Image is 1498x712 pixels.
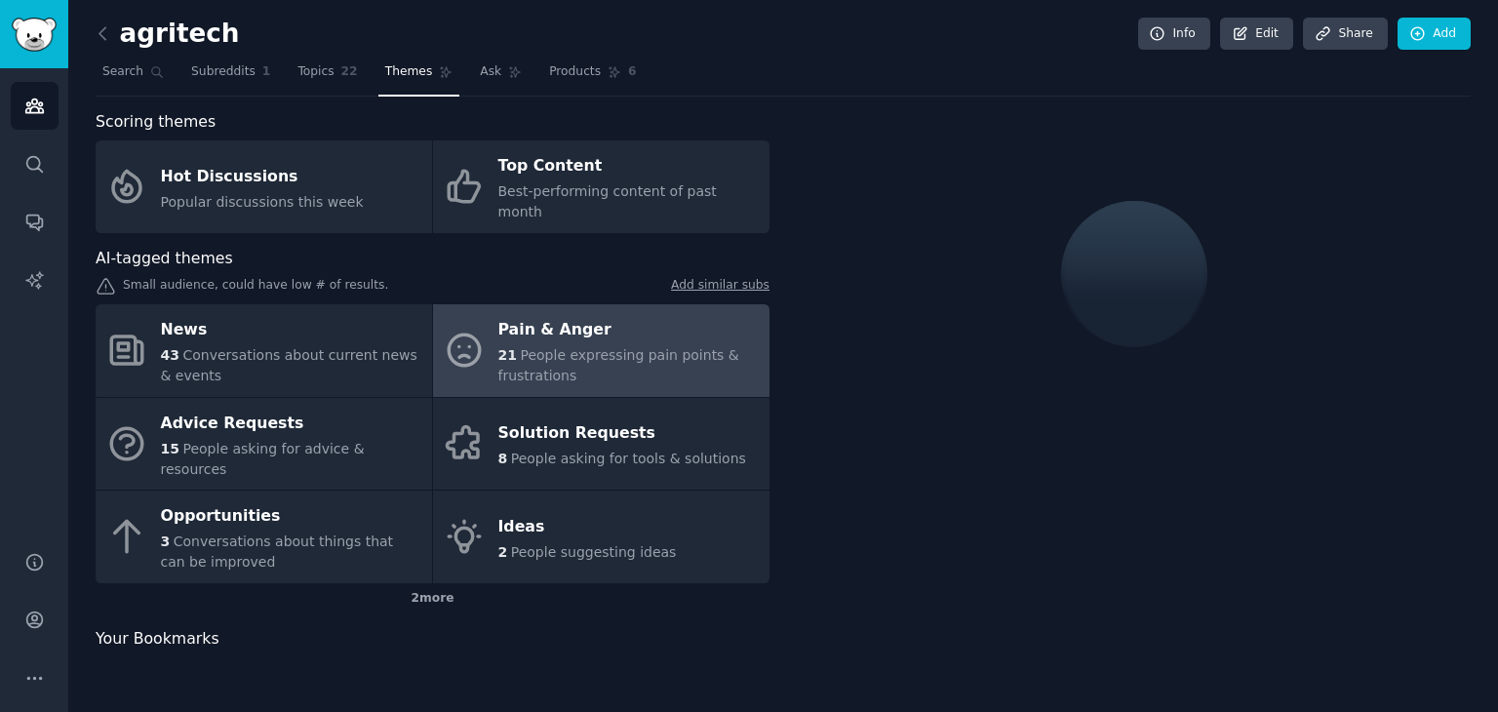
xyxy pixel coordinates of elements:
span: People asking for tools & solutions [511,451,746,466]
a: Top ContentBest-performing content of past month [433,140,769,233]
h2: agritech [96,19,240,50]
span: 8 [498,451,508,466]
span: Subreddits [191,63,256,81]
a: Share [1303,18,1387,51]
a: Search [96,57,171,97]
a: Advice Requests15People asking for advice & resources [96,398,432,491]
span: Conversations about things that can be improved [161,534,394,570]
div: Hot Discussions [161,161,364,192]
span: Products [549,63,601,81]
span: People suggesting ideas [511,544,677,560]
a: News43Conversations about current news & events [96,304,432,397]
a: Hot DiscussionsPopular discussions this week [96,140,432,233]
div: 2 more [96,583,769,614]
span: Popular discussions this week [161,194,364,210]
div: Opportunities [161,501,422,533]
span: 2 [498,544,508,560]
span: People expressing pain points & frustrations [498,347,739,383]
span: Scoring themes [96,110,216,135]
span: AI-tagged themes [96,247,233,271]
span: 22 [341,63,358,81]
div: Small audience, could have low # of results. [96,277,769,297]
span: Conversations about current news & events [161,347,417,383]
span: 1 [262,63,271,81]
a: Edit [1220,18,1293,51]
a: Add similar subs [671,277,769,297]
div: News [161,315,422,346]
span: 6 [628,63,637,81]
span: Search [102,63,143,81]
a: Topics22 [291,57,364,97]
a: Opportunities3Conversations about things that can be improved [96,491,432,583]
div: Advice Requests [161,408,422,439]
span: Your Bookmarks [96,627,219,652]
a: Ask [473,57,529,97]
a: Pain & Anger21People expressing pain points & frustrations [433,304,769,397]
a: Subreddits1 [184,57,277,97]
div: Top Content [498,151,760,182]
a: Products6 [542,57,643,97]
a: Add [1398,18,1471,51]
div: Solution Requests [498,418,746,450]
a: Ideas2People suggesting ideas [433,491,769,583]
span: 21 [498,347,517,363]
span: 43 [161,347,179,363]
span: Ask [480,63,501,81]
span: Best-performing content of past month [498,183,717,219]
a: Themes [378,57,460,97]
span: People asking for advice & resources [161,441,365,477]
a: Solution Requests8People asking for tools & solutions [433,398,769,491]
a: Info [1138,18,1210,51]
div: Ideas [498,511,677,542]
span: 15 [161,441,179,456]
span: 3 [161,534,171,549]
div: Pain & Anger [498,315,760,346]
span: Topics [297,63,334,81]
span: Themes [385,63,433,81]
img: GummySearch logo [12,18,57,52]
